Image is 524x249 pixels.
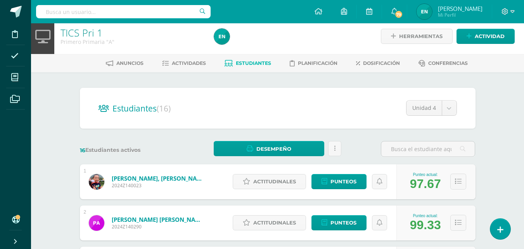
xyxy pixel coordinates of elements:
[112,182,205,189] span: 2024Z140023
[253,174,296,189] span: Actitudinales
[381,141,475,157] input: Busca el estudiante aquí...
[84,168,86,174] div: 1
[233,174,306,189] a: Actitudinales
[356,57,400,70] a: Dosificación
[112,174,205,182] a: [PERSON_NAME], [PERSON_NAME]
[410,177,441,191] div: 97.67
[438,12,482,18] span: Mi Perfil
[225,57,271,70] a: Estudiantes
[363,60,400,66] span: Dosificación
[438,5,482,12] span: [PERSON_NAME]
[330,174,356,189] span: Punteos
[172,60,206,66] span: Actividades
[106,57,144,70] a: Anuncios
[214,141,324,156] a: Desempeño
[36,5,211,18] input: Busca un usuario...
[80,146,174,154] label: Estudiantes activos
[84,209,86,215] div: 2
[419,57,468,70] a: Conferencias
[428,60,468,66] span: Conferencias
[256,142,291,156] span: Desempeño
[89,174,104,190] img: c24f642c81db51a7f6c9900c7ce36f41.png
[253,216,296,230] span: Actitudinales
[410,172,441,177] div: Punteo actual:
[157,103,171,114] span: (16)
[112,223,205,230] span: 2024Z140290
[61,27,205,38] h1: TICS Pri 1
[214,29,230,44] img: 00bc85849806240248e66f61f9775644.png
[406,101,457,115] a: Unidad 4
[233,215,306,230] a: Actitudinales
[162,57,206,70] a: Actividades
[311,174,367,189] a: Punteos
[381,29,453,44] a: Herramientas
[298,60,337,66] span: Planificación
[394,10,403,19] span: 79
[61,26,102,39] a: TICS Pri 1
[290,57,337,70] a: Planificación
[89,215,104,231] img: 1bc651e1664bcf700f65286b124da41e.png
[236,60,271,66] span: Estudiantes
[61,38,205,45] div: Primero Primaria 'A'
[112,216,205,223] a: [PERSON_NAME] [PERSON_NAME]
[116,60,144,66] span: Anuncios
[112,103,171,114] span: Estudiantes
[399,29,443,44] span: Herramientas
[417,4,432,19] img: 00bc85849806240248e66f61f9775644.png
[410,218,441,232] div: 99.33
[311,215,367,230] a: Punteos
[410,214,441,218] div: Punteo actual:
[457,29,515,44] a: Actividad
[330,216,356,230] span: Punteos
[80,147,85,154] span: 16
[475,29,505,44] span: Actividad
[412,101,436,115] span: Unidad 4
